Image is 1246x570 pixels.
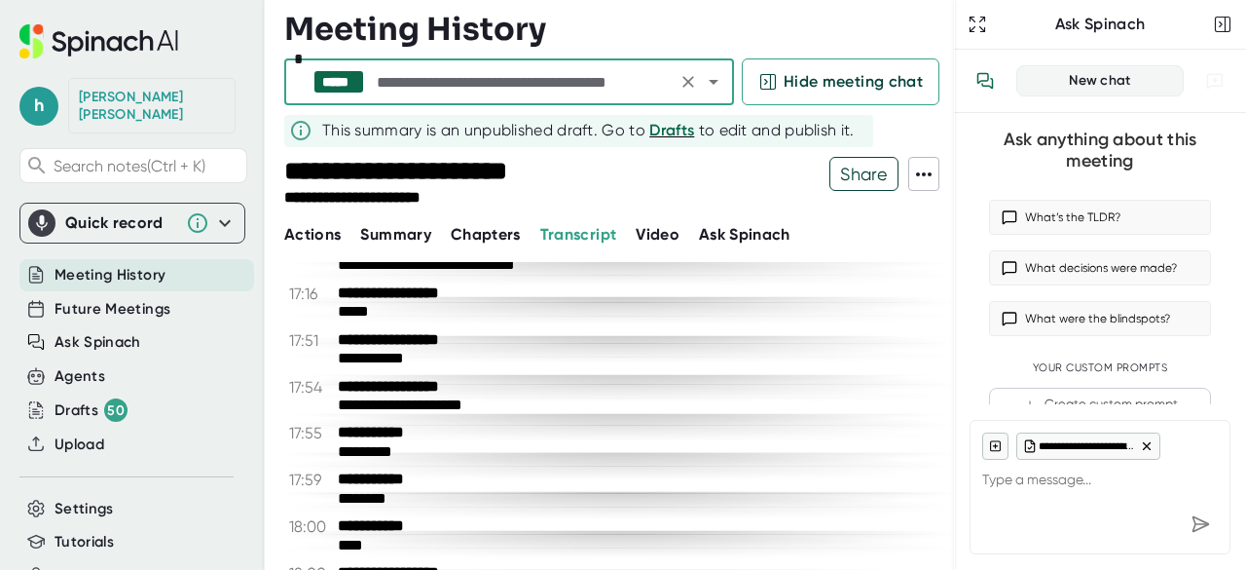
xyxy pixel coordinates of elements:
button: Ask Spinach [699,223,790,247]
div: Your Custom Prompts [989,361,1211,375]
button: Ask Spinach [55,331,141,354]
button: Summary [360,223,430,247]
button: Clear [675,68,702,95]
div: Drafts [55,399,128,422]
span: Drafts [649,121,694,139]
button: Expand to Ask Spinach page [964,11,991,38]
span: Ask Spinach [699,225,790,244]
button: Upload [55,434,104,456]
button: Tutorials [55,531,114,553]
h3: Meeting History [284,11,546,48]
button: Share [829,157,898,191]
span: Video [636,225,679,244]
button: Hide meeting chat [742,58,939,105]
button: What decisions were made? [989,250,1211,285]
span: Share [830,157,898,191]
button: View conversation history [966,61,1005,100]
span: 17:55 [289,424,333,442]
div: Ask anything about this meeting [989,129,1211,172]
button: Video [636,223,679,247]
div: Send message [1183,507,1218,542]
button: Future Meetings [55,298,170,321]
button: Open [700,68,727,95]
span: 18:00 [289,517,333,536]
span: 17:54 [289,378,333,397]
button: Actions [284,223,341,247]
div: New chat [1029,72,1171,90]
span: Chapters [451,225,521,244]
div: Quick record [28,204,237,243]
button: Create custom prompt [989,388,1211,422]
button: Agents [55,365,105,388]
div: Ask Spinach [991,15,1209,34]
span: Summary [360,225,430,244]
button: Meeting History [55,264,165,286]
button: Close conversation sidebar [1209,11,1236,38]
span: 17:59 [289,471,333,489]
div: Helen Hanna [79,89,225,123]
span: Actions [284,225,341,244]
button: Transcript [540,223,617,247]
span: 17:16 [289,285,333,303]
button: What’s the TLDR? [989,200,1211,235]
span: 17:51 [289,331,333,350]
button: Drafts 50 [55,399,128,422]
button: Settings [55,498,114,520]
button: Drafts [649,119,694,142]
span: Transcript [540,225,617,244]
span: Search notes (Ctrl + K) [54,157,241,175]
span: h [19,87,58,126]
span: Hide meeting chat [784,70,923,94]
button: What were the blindspots? [989,301,1211,336]
div: Quick record [65,213,176,233]
div: This summary is an unpublished draft. Go to to edit and publish it. [322,119,855,142]
button: Chapters [451,223,521,247]
div: 50 [104,399,128,422]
